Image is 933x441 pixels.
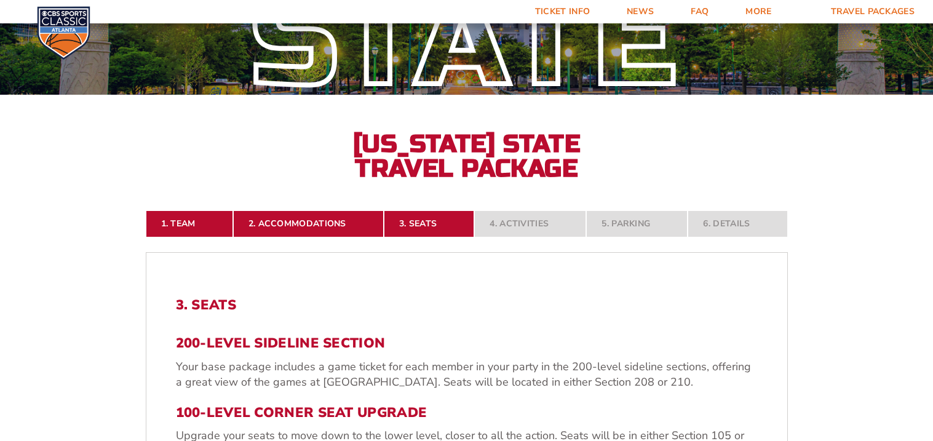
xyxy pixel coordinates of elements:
[233,210,384,237] a: 2. Accommodations
[176,359,758,390] p: Your base package includes a game ticket for each member in your party in the 200-level sideline ...
[176,405,758,421] h3: 100-Level Corner Seat Upgrade
[37,6,90,60] img: CBS Sports Classic
[176,335,758,351] h3: 200-Level Sideline Section
[146,210,233,237] a: 1. Team
[332,132,602,181] h2: [US_STATE] State Travel Package
[176,297,758,313] h2: 3. Seats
